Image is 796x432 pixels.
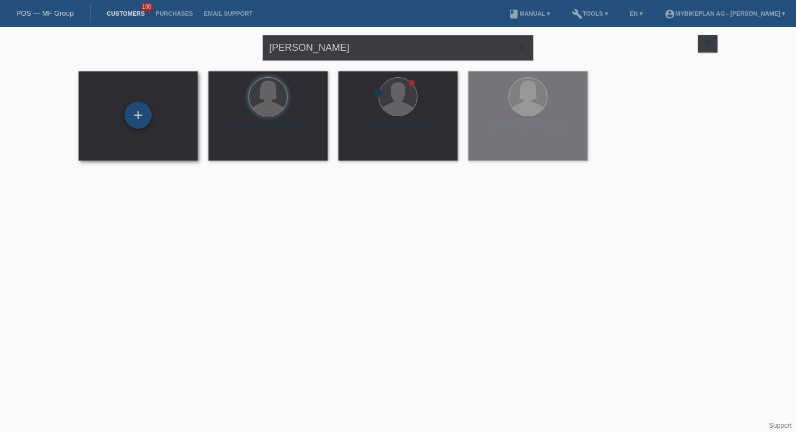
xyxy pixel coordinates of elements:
div: unconfirmed, pending [373,88,383,99]
input: Search... [263,35,533,61]
i: filter_list [702,37,714,49]
a: buildTools ▾ [566,10,614,17]
a: Email Support [198,10,258,17]
i: error [373,88,383,98]
a: account_circleMybikeplan AG - [PERSON_NAME] ▾ [659,10,791,17]
a: bookManual ▾ [503,10,556,17]
a: POS — MF Group [16,9,74,17]
div: Add customer [125,106,151,124]
div: [PERSON_NAME] (41) [217,121,319,138]
span: 100 [141,3,154,12]
i: account_circle [664,9,675,19]
i: build [572,9,583,19]
a: Support [769,422,792,429]
a: EN ▾ [624,10,648,17]
a: Customers [101,10,150,17]
a: Purchases [150,10,198,17]
i: close [515,41,528,54]
div: [PERSON_NAME] (46) [477,121,579,138]
div: [PERSON_NAME] (53) [347,121,449,138]
i: book [508,9,519,19]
